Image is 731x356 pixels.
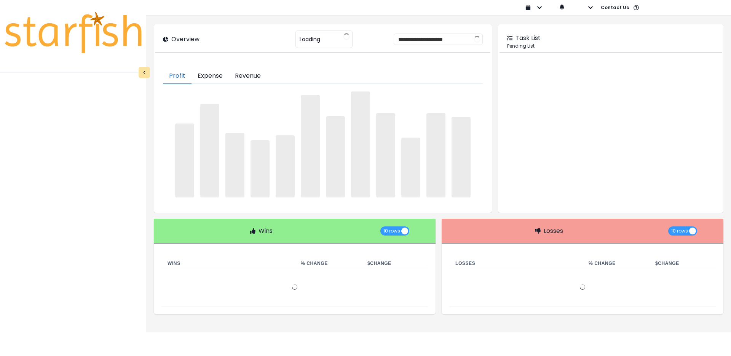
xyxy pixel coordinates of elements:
[295,259,361,268] th: % Change
[649,259,716,268] th: $ Change
[544,226,563,236] p: Losses
[175,123,194,197] span: ‌
[171,35,200,44] p: Overview
[229,68,267,84] button: Revenue
[376,113,395,197] span: ‌
[449,259,583,268] th: Losses
[452,117,471,197] span: ‌
[276,135,295,197] span: ‌
[351,91,370,197] span: ‌
[383,226,400,236] span: 10 rows
[326,116,345,197] span: ‌
[361,259,428,268] th: $ Change
[671,226,688,236] span: 10 rows
[192,68,229,84] button: Expense
[200,104,219,197] span: ‌
[300,31,320,47] span: Loading
[426,113,445,197] span: ‌
[516,34,541,43] p: Task List
[583,259,649,268] th: % Change
[507,43,714,50] p: Pending List
[161,259,295,268] th: Wins
[163,68,192,84] button: Profit
[225,133,244,197] span: ‌
[301,95,320,197] span: ‌
[401,138,420,197] span: ‌
[251,140,270,197] span: ‌
[259,226,273,236] p: Wins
